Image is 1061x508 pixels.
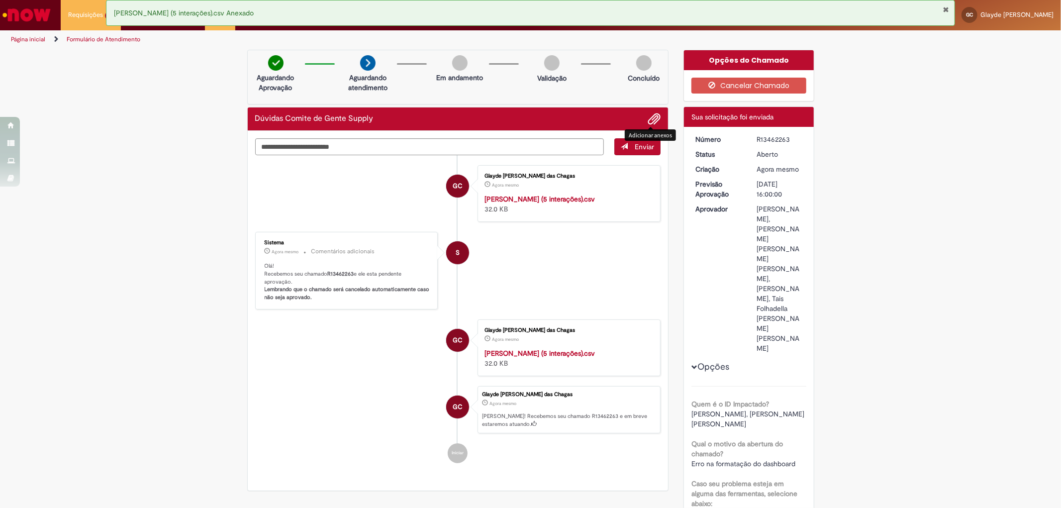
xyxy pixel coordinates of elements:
[691,459,795,468] span: Erro na formatação do dashboard
[980,10,1054,19] span: Glayde [PERSON_NAME]
[691,78,806,94] button: Cancelar Chamado
[311,247,375,256] small: Comentários adicionais
[265,262,430,302] p: Olá! Recebemos seu chamado e ele esta pendente aprovação.
[492,336,519,342] span: Agora mesmo
[625,129,676,141] div: Adicionar anexos
[757,134,803,144] div: R13462263
[436,73,483,83] p: Em andamento
[691,439,783,458] b: Qual o motivo da abertura do chamado?
[484,194,650,214] div: 32.0 KB
[635,142,654,151] span: Enviar
[757,165,799,174] span: Agora mesmo
[688,134,749,144] dt: Número
[453,328,463,352] span: GC
[757,164,803,174] div: 29/08/2025 12:51:43
[484,348,650,368] div: 32.0 KB
[691,409,806,428] span: [PERSON_NAME], [PERSON_NAME] [PERSON_NAME]
[484,173,650,179] div: Glayde [PERSON_NAME] das Chagas
[484,349,595,358] a: [PERSON_NAME] (5 interações).csv
[255,138,604,155] textarea: Digite sua mensagem aqui...
[684,50,814,70] div: Opções do Chamado
[328,270,354,278] b: R13462263
[344,73,392,93] p: Aguardando atendimento
[492,182,519,188] time: 29/08/2025 12:52:07
[648,112,661,125] button: Adicionar anexos
[537,73,567,83] p: Validação
[489,401,516,406] span: Agora mesmo
[484,327,650,333] div: Glayde [PERSON_NAME] das Chagas
[446,175,469,198] div: Glayde Selma Carvalho das Chagas
[482,412,655,428] p: [PERSON_NAME]! Recebemos seu chamado R13462263 e em breve estaremos atuando.
[492,336,519,342] time: 29/08/2025 12:51:33
[757,165,799,174] time: 29/08/2025 12:51:43
[7,30,700,49] ul: Trilhas de página
[114,8,254,17] span: [PERSON_NAME] (5 interações).csv Anexado
[265,240,430,246] div: Sistema
[1,5,52,25] img: ServiceNow
[484,195,595,203] a: [PERSON_NAME] (5 interações).csv
[452,55,468,71] img: img-circle-grey.png
[943,5,950,13] button: Fechar Notificação
[268,55,284,71] img: check-circle-green.png
[757,204,803,353] div: [PERSON_NAME], [PERSON_NAME] [PERSON_NAME] [PERSON_NAME], [PERSON_NAME], Tais Folhadella [PERSON_...
[255,155,661,473] ul: Histórico de tíquete
[255,114,374,123] h2: Dúvidas Comite de Gente Supply Histórico de tíquete
[691,400,769,408] b: Quem é o ID Impactado?
[544,55,560,71] img: img-circle-grey.png
[68,10,103,20] span: Requisições
[265,286,431,301] b: Lembrando que o chamado será cancelado automaticamente caso não seja aprovado.
[446,329,469,352] div: Glayde Selma Carvalho das Chagas
[489,401,516,406] time: 29/08/2025 12:51:43
[272,249,299,255] span: Agora mesmo
[688,149,749,159] dt: Status
[255,386,661,434] li: Glayde Selma Carvalho das Chagas
[482,392,655,398] div: Glayde [PERSON_NAME] das Chagas
[966,11,973,18] span: GC
[614,138,661,155] button: Enviar
[691,479,797,508] b: Caso seu problema esteja em alguma das ferramentas, selecione abaixo:
[757,179,803,199] div: [DATE] 16:00:00
[688,204,749,214] dt: Aprovador
[691,112,773,121] span: Sua solicitação foi enviada
[252,73,300,93] p: Aguardando Aprovação
[272,249,299,255] time: 29/08/2025 12:51:57
[492,182,519,188] span: Agora mesmo
[446,241,469,264] div: System
[11,35,45,43] a: Página inicial
[688,164,749,174] dt: Criação
[628,73,660,83] p: Concluído
[105,11,113,20] span: 5
[446,396,469,418] div: Glayde Selma Carvalho das Chagas
[67,35,140,43] a: Formulário de Atendimento
[688,179,749,199] dt: Previsão Aprovação
[453,174,463,198] span: GC
[636,55,652,71] img: img-circle-grey.png
[360,55,376,71] img: arrow-next.png
[453,395,463,419] span: GC
[456,241,460,265] span: S
[757,149,803,159] div: Aberto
